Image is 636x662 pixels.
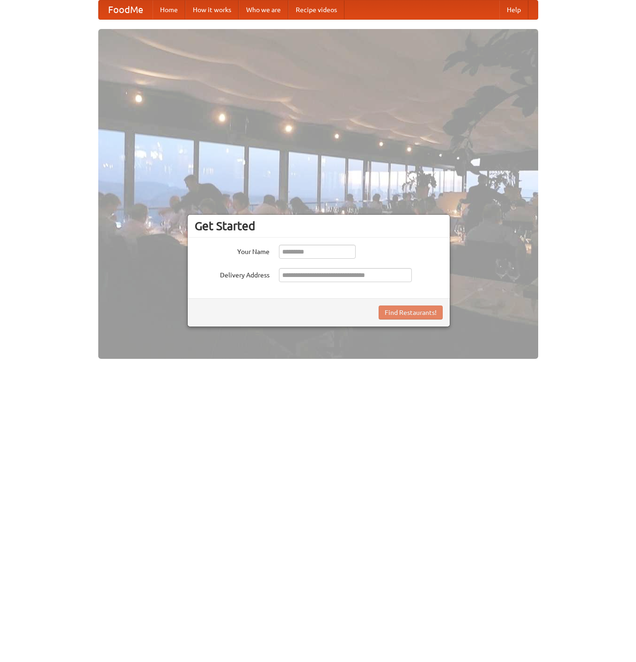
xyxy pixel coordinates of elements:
[499,0,528,19] a: Help
[195,245,270,256] label: Your Name
[153,0,185,19] a: Home
[239,0,288,19] a: Who we are
[288,0,344,19] a: Recipe videos
[99,0,153,19] a: FoodMe
[379,306,443,320] button: Find Restaurants!
[195,219,443,233] h3: Get Started
[185,0,239,19] a: How it works
[195,268,270,280] label: Delivery Address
